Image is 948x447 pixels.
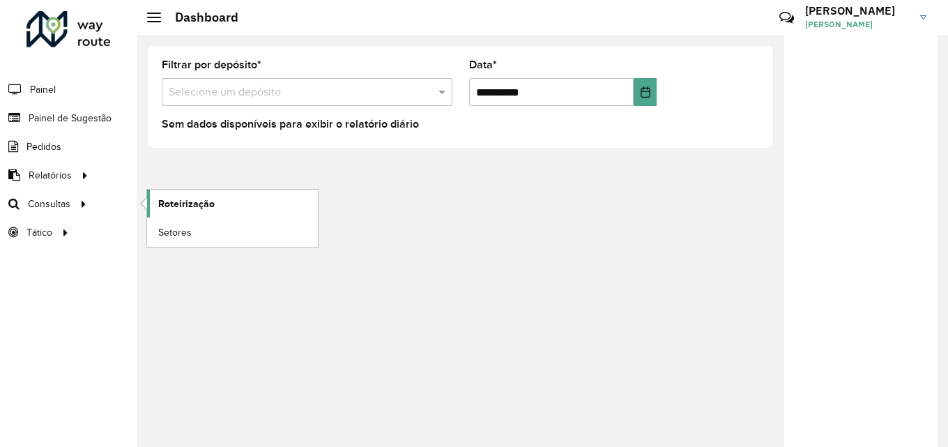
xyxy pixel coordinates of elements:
a: Contato Rápido [772,3,802,33]
span: Pedidos [26,139,61,154]
h2: Dashboard [161,10,238,25]
span: Setores [158,225,192,240]
h3: [PERSON_NAME] [805,4,910,17]
span: Roteirização [158,197,215,211]
label: Filtrar por depósito [162,56,261,73]
span: Consultas [28,197,70,211]
button: Choose Date [634,78,657,106]
a: Roteirização [147,190,318,218]
label: Sem dados disponíveis para exibir o relatório diário [162,116,419,132]
span: [PERSON_NAME] [805,18,910,31]
span: Relatórios [29,168,72,183]
label: Data [469,56,497,73]
a: Setores [147,218,318,246]
span: Painel [30,82,56,97]
span: Tático [26,225,52,240]
span: Painel de Sugestão [29,111,112,126]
